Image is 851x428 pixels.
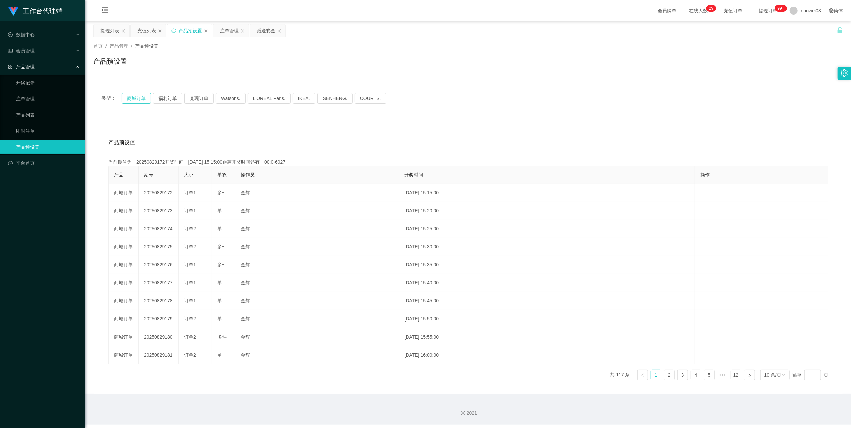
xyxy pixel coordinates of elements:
[93,43,103,49] span: 首页
[217,262,227,267] span: 多件
[220,24,239,37] div: 注单管理
[184,316,196,322] span: 订单2
[8,48,35,53] span: 会员管理
[8,32,13,37] i: 图标: check-circle-o
[109,274,139,292] td: 商城订单
[93,56,127,66] h1: 产品预设置
[748,373,752,377] i: 图标: right
[100,24,119,37] div: 提现列表
[139,256,179,274] td: 20250829176
[235,202,399,220] td: 金辉
[8,32,35,37] span: 数据中心
[711,5,714,12] p: 9
[677,370,688,380] li: 3
[139,292,179,310] td: 20250829178
[8,7,19,16] img: logo.9652507e.png
[101,93,122,104] span: 类型：
[709,5,711,12] p: 2
[399,256,695,274] td: [DATE] 15:35:00
[651,370,661,380] a: 1
[16,140,80,154] a: 产品预设置
[184,352,196,358] span: 订单2
[204,29,208,33] i: 图标: close
[184,298,196,303] span: 订单1
[235,328,399,346] td: 金辉
[137,24,156,37] div: 充值列表
[110,43,128,49] span: 产品管理
[764,370,781,380] div: 10 条/页
[139,184,179,202] td: 20250829172
[131,43,132,49] span: /
[8,156,80,170] a: 图标: dashboard平台首页
[109,310,139,328] td: 商城订单
[184,208,196,213] span: 订单1
[717,370,728,380] li: 向后 5 页
[235,256,399,274] td: 金辉
[235,238,399,256] td: 金辉
[8,64,35,69] span: 产品管理
[744,370,755,380] li: 下一页
[139,274,179,292] td: 20250829177
[706,5,716,12] sup: 29
[691,370,701,380] li: 4
[399,202,695,220] td: [DATE] 15:20:00
[184,334,196,340] span: 订单2
[109,220,139,238] td: 商城订单
[122,93,151,104] button: 商城订单
[678,370,688,380] a: 3
[153,93,182,104] button: 福利订单
[775,5,787,12] sup: 1014
[217,352,222,358] span: 单
[184,190,196,195] span: 订单1
[217,280,222,285] span: 单
[399,292,695,310] td: [DATE] 15:45:00
[217,244,227,249] span: 多件
[399,238,695,256] td: [DATE] 15:30:00
[399,328,695,346] td: [DATE] 15:55:00
[293,93,315,104] button: IKEA.
[235,184,399,202] td: 金辉
[217,226,222,231] span: 单
[108,159,828,166] div: 当前期号为：20250829172开奖时间：[DATE] 15:15:00距离开奖时间还有：00:0-6027
[184,172,193,177] span: 大小
[108,139,135,147] span: 产品预设值
[144,172,153,177] span: 期号
[355,93,386,104] button: COURTS.
[399,310,695,328] td: [DATE] 15:50:00
[105,43,107,49] span: /
[637,370,648,380] li: 上一页
[217,190,227,195] span: 多件
[217,316,222,322] span: 单
[93,0,116,22] i: 图标: menu-fold
[317,93,353,104] button: SENHENG.
[184,262,196,267] span: 订单1
[277,29,281,33] i: 图标: close
[109,256,139,274] td: 商城订单
[399,220,695,238] td: [DATE] 15:25:00
[8,64,13,69] i: 图标: appstore-o
[399,346,695,364] td: [DATE] 16:00:00
[216,93,246,104] button: Watsons.
[731,370,741,380] a: 12
[664,370,675,380] li: 2
[139,220,179,238] td: 20250829174
[837,27,843,33] i: 图标: unlock
[405,172,423,177] span: 开奖时间
[114,172,123,177] span: 产品
[109,202,139,220] td: 商城订单
[121,29,125,33] i: 图标: close
[641,373,645,377] i: 图标: left
[8,8,63,13] a: 工作台代理端
[651,370,661,380] li: 1
[139,310,179,328] td: 20250829179
[235,274,399,292] td: 金辉
[16,76,80,89] a: 开奖记录
[704,370,715,380] li: 5
[829,8,834,13] i: 图标: global
[139,328,179,346] td: 20250829180
[691,370,701,380] a: 4
[109,292,139,310] td: 商城订单
[792,370,828,380] div: 跳至 页
[171,28,176,33] i: 图标: sync
[179,24,202,37] div: 产品预设置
